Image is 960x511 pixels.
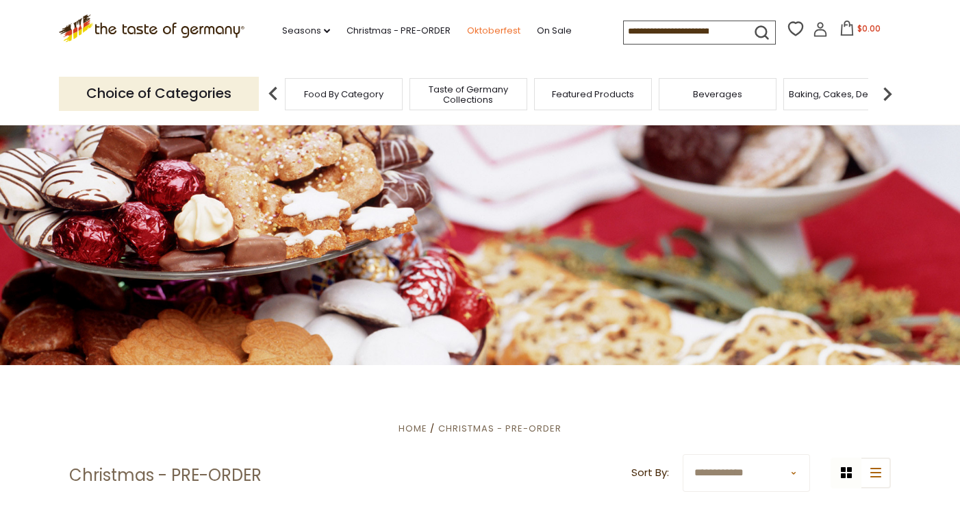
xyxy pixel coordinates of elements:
a: Featured Products [552,89,634,99]
p: Choice of Categories [59,77,259,110]
img: next arrow [874,80,901,108]
label: Sort By: [631,464,669,482]
a: Home [399,422,427,435]
a: On Sale [537,23,572,38]
a: Beverages [693,89,742,99]
span: $0.00 [857,23,881,34]
a: Oktoberfest [467,23,520,38]
a: Seasons [282,23,330,38]
a: Baking, Cakes, Desserts [789,89,895,99]
img: previous arrow [260,80,287,108]
a: Taste of Germany Collections [414,84,523,105]
h1: Christmas - PRE-ORDER [69,465,262,486]
a: Christmas - PRE-ORDER [346,23,451,38]
a: Christmas - PRE-ORDER [438,422,561,435]
button: $0.00 [831,21,889,41]
a: Food By Category [304,89,383,99]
